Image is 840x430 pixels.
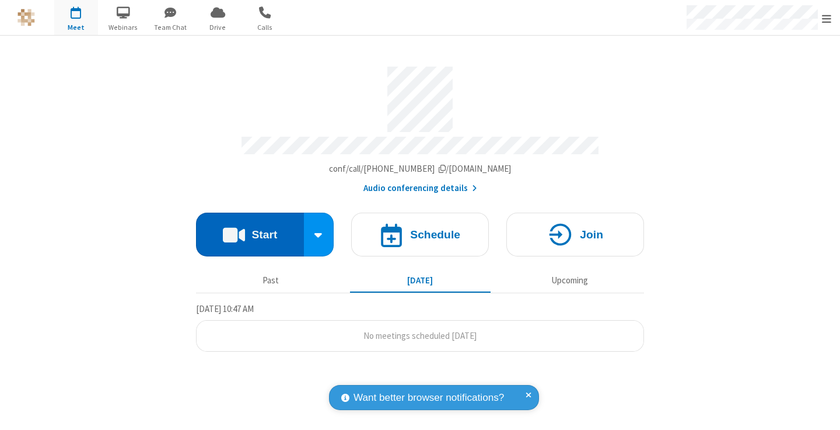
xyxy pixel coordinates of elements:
[811,400,831,422] iframe: Chat
[251,229,277,240] h4: Start
[101,22,145,33] span: Webinars
[149,22,192,33] span: Team Chat
[196,22,240,33] span: Drive
[329,163,512,174] span: Copy my meeting room link
[304,213,334,256] div: Start conference options
[243,22,287,33] span: Calls
[329,162,512,176] button: Copy my meeting room linkCopy my meeting room link
[363,330,477,341] span: No meetings scheduled [DATE]
[351,213,489,256] button: Schedule
[17,9,35,26] img: QA Selenium DO NOT DELETE OR CHANGE
[363,182,477,195] button: Audio conferencing details
[201,269,341,292] button: Past
[506,213,644,256] button: Join
[196,303,254,314] span: [DATE] 10:47 AM
[499,269,640,292] button: Upcoming
[350,269,491,292] button: [DATE]
[196,213,304,256] button: Start
[54,22,98,33] span: Meet
[580,229,603,240] h4: Join
[353,390,504,405] span: Want better browser notifications?
[196,302,644,352] section: Today's Meetings
[410,229,460,240] h4: Schedule
[196,58,644,195] section: Account details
